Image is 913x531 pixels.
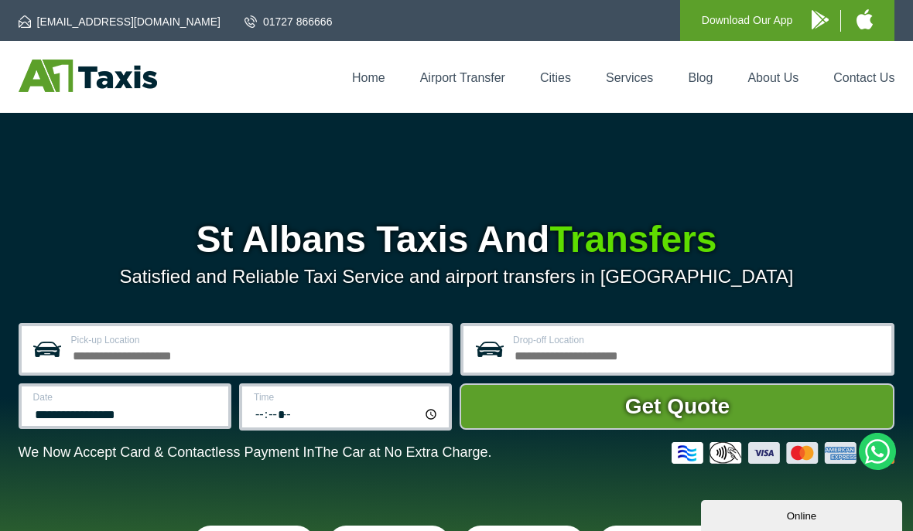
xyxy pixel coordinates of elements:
a: Services [606,71,653,84]
img: A1 Taxis St Albans LTD [19,60,157,92]
a: Contact Us [833,71,894,84]
a: Cities [540,71,571,84]
label: Date [33,393,219,402]
a: Home [352,71,385,84]
p: We Now Accept Card & Contactless Payment In [19,444,492,461]
label: Time [254,393,439,402]
a: Blog [688,71,713,84]
p: Download Our App [702,11,793,30]
img: A1 Taxis Android App [812,10,829,29]
a: Airport Transfer [420,71,505,84]
label: Drop-off Location [513,335,882,345]
span: Transfers [549,219,716,260]
img: A1 Taxis iPhone App [857,9,873,29]
a: 01727 866666 [244,14,333,29]
a: About Us [747,71,798,84]
span: The Car at No Extra Charge. [314,444,491,460]
a: [EMAIL_ADDRESS][DOMAIN_NAME] [19,14,221,29]
p: Satisfied and Reliable Taxi Service and airport transfers in [GEOGRAPHIC_DATA] [19,266,895,288]
img: Credit And Debit Cards [672,442,894,464]
label: Pick-up Location [71,335,440,345]
button: Get Quote [460,383,894,430]
h1: St Albans Taxis And [19,221,895,258]
iframe: chat widget [701,497,905,531]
